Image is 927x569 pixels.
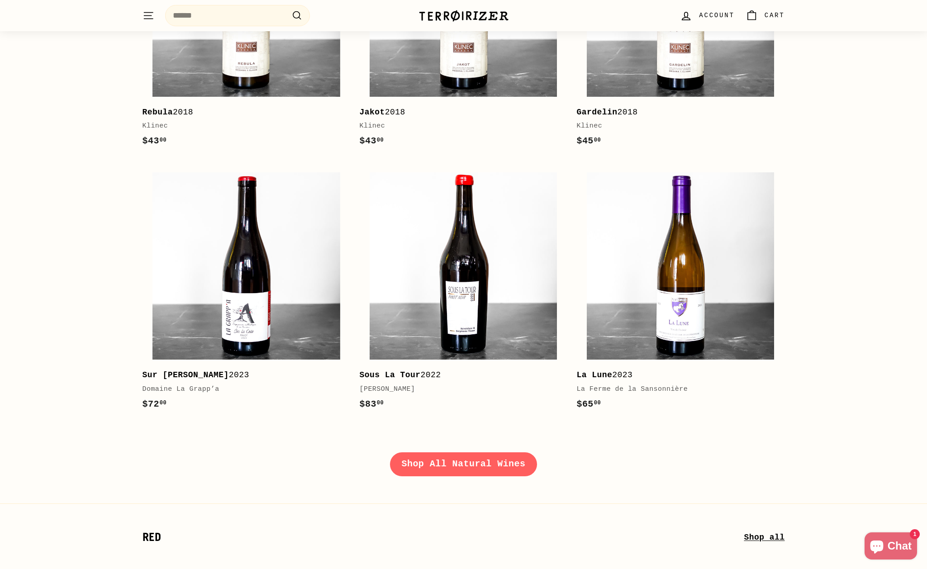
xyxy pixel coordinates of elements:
[576,121,775,132] div: Klinec
[143,531,744,544] h2: Red
[576,399,601,409] span: $65
[390,452,537,476] a: Shop All Natural Wines
[359,162,567,421] a: Sous La Tour2022[PERSON_NAME]
[576,162,784,421] a: La Lune2023La Ferme de la Sansonnière
[594,400,601,406] sup: 00
[699,10,734,20] span: Account
[143,121,342,132] div: Klinec
[359,370,420,379] b: Sous La Tour
[359,399,384,409] span: $83
[143,399,167,409] span: $72
[765,10,785,20] span: Cart
[576,108,617,117] b: Gardelin
[143,106,342,119] div: 2018
[740,2,790,29] a: Cart
[576,370,612,379] b: La Lune
[359,369,558,382] div: 2022
[576,106,775,119] div: 2018
[576,384,775,395] div: La Ferme de la Sansonnière
[359,121,558,132] div: Klinec
[377,400,384,406] sup: 00
[675,2,740,29] a: Account
[377,137,384,143] sup: 00
[143,136,167,146] span: $43
[576,369,775,382] div: 2023
[143,162,351,421] a: Sur [PERSON_NAME]2023Domaine La Grapp’a
[160,137,166,143] sup: 00
[862,532,920,562] inbox-online-store-chat: Shopify online store chat
[160,400,166,406] sup: 00
[143,369,342,382] div: 2023
[143,384,342,395] div: Domaine La Grapp’a
[359,136,384,146] span: $43
[143,108,173,117] b: Rebula
[576,136,601,146] span: $45
[359,384,558,395] div: [PERSON_NAME]
[594,137,601,143] sup: 00
[359,106,558,119] div: 2018
[359,108,385,117] b: Jakot
[744,531,784,544] a: Shop all
[143,370,229,379] b: Sur [PERSON_NAME]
